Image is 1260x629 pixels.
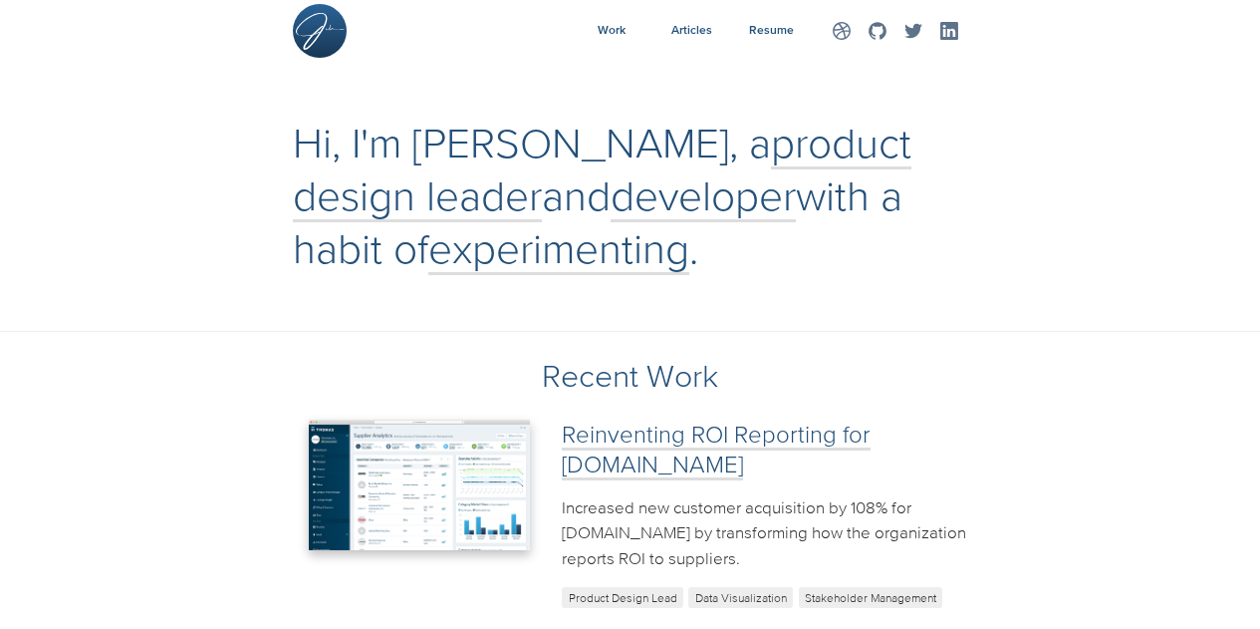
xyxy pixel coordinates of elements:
[799,587,943,608] span: Stakeholder Management
[671,23,712,37] span: Articles
[562,421,871,480] a: Reinventing ROI Reporting for [DOMAIN_NAME]
[562,587,683,608] span: Product Design Lead
[611,171,796,222] a: developer
[428,224,689,275] a: experimenting
[296,13,345,50] img: Site Logo
[688,587,793,608] span: Data Visualization
[293,356,967,396] h2: Recent Work
[749,23,794,37] span: Resume
[598,23,626,37] span: Work
[293,117,967,275] h1: Hi, I'm [PERSON_NAME], a and with a habit of .
[309,420,530,550] img: Reinventing ROI Reporting for Thomasnet.com
[562,495,966,572] p: Increased new customer acquisition by 108% for [DOMAIN_NAME] by transforming how the organization...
